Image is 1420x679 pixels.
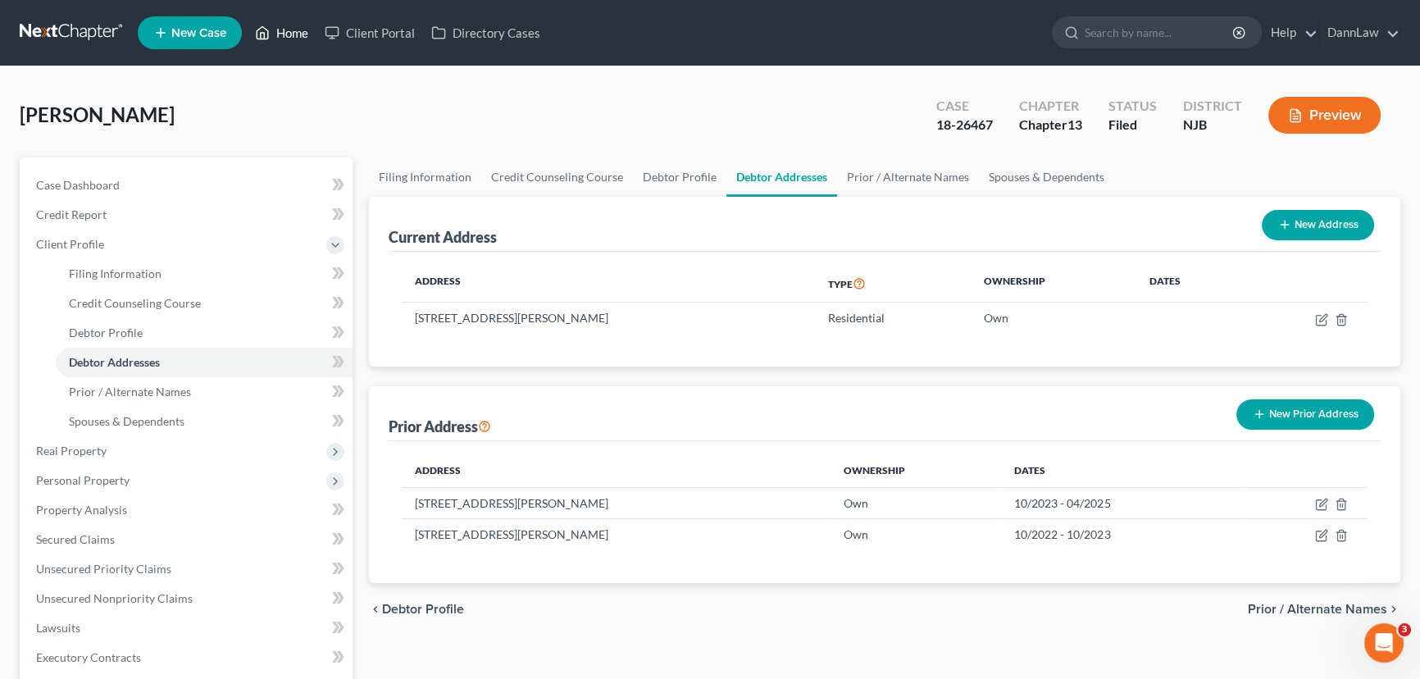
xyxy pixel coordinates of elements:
[1019,116,1082,134] div: Chapter
[36,503,127,517] span: Property Analysis
[23,584,353,613] a: Unsecured Nonpriority Claims
[69,355,160,369] span: Debtor Addresses
[36,237,104,251] span: Client Profile
[633,157,726,197] a: Debtor Profile
[1001,519,1240,550] td: 10/2022 - 10/2023
[1398,623,1411,636] span: 3
[1236,399,1374,430] button: New Prior Address
[936,116,993,134] div: 18-26467
[402,519,831,550] td: [STREET_ADDRESS][PERSON_NAME]
[36,473,130,487] span: Personal Property
[56,348,353,377] a: Debtor Addresses
[389,227,497,247] div: Current Address
[1108,116,1157,134] div: Filed
[69,296,201,310] span: Credit Counseling Course
[1364,623,1404,663] iframe: Intercom live chat
[171,27,226,39] span: New Case
[1248,603,1400,616] button: Prior / Alternate Names chevron_right
[831,519,1002,550] td: Own
[369,603,464,616] button: chevron_left Debtor Profile
[1085,17,1235,48] input: Search by name...
[36,650,141,664] span: Executory Contracts
[36,178,120,192] span: Case Dashboard
[69,385,191,399] span: Prior / Alternate Names
[36,591,193,605] span: Unsecured Nonpriority Claims
[1268,97,1381,134] button: Preview
[402,454,831,487] th: Address
[423,18,548,48] a: Directory Cases
[36,444,107,458] span: Real Property
[831,487,1002,518] td: Own
[69,414,184,428] span: Spouses & Dependents
[36,532,115,546] span: Secured Claims
[36,621,80,635] span: Lawsuits
[316,18,423,48] a: Client Portal
[382,603,464,616] span: Debtor Profile
[815,303,971,334] td: Residential
[23,525,353,554] a: Secured Claims
[389,417,491,436] div: Prior Address
[369,157,481,197] a: Filing Information
[23,554,353,584] a: Unsecured Priority Claims
[1262,210,1374,240] button: New Address
[369,603,382,616] i: chevron_left
[20,103,175,126] span: [PERSON_NAME]
[971,303,1136,334] td: Own
[23,613,353,643] a: Lawsuits
[402,265,815,303] th: Address
[56,259,353,289] a: Filing Information
[1001,487,1240,518] td: 10/2023 - 04/2025
[481,157,633,197] a: Credit Counseling Course
[23,200,353,230] a: Credit Report
[979,157,1114,197] a: Spouses & Dependents
[69,326,143,339] span: Debtor Profile
[56,318,353,348] a: Debtor Profile
[69,267,162,280] span: Filing Information
[831,454,1002,487] th: Ownership
[23,495,353,525] a: Property Analysis
[1019,97,1082,116] div: Chapter
[36,562,171,576] span: Unsecured Priority Claims
[1263,18,1318,48] a: Help
[402,303,815,334] td: [STREET_ADDRESS][PERSON_NAME]
[56,407,353,436] a: Spouses & Dependents
[1319,18,1400,48] a: DannLaw
[1387,603,1400,616] i: chevron_right
[971,265,1136,303] th: Ownership
[1183,116,1242,134] div: NJB
[1067,116,1082,132] span: 13
[1108,97,1157,116] div: Status
[402,487,831,518] td: [STREET_ADDRESS][PERSON_NAME]
[1001,454,1240,487] th: Dates
[36,207,107,221] span: Credit Report
[23,171,353,200] a: Case Dashboard
[726,157,837,197] a: Debtor Addresses
[23,643,353,672] a: Executory Contracts
[1183,97,1242,116] div: District
[936,97,993,116] div: Case
[247,18,316,48] a: Home
[56,289,353,318] a: Credit Counseling Course
[815,265,971,303] th: Type
[1136,265,1245,303] th: Dates
[56,377,353,407] a: Prior / Alternate Names
[1248,603,1387,616] span: Prior / Alternate Names
[837,157,979,197] a: Prior / Alternate Names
